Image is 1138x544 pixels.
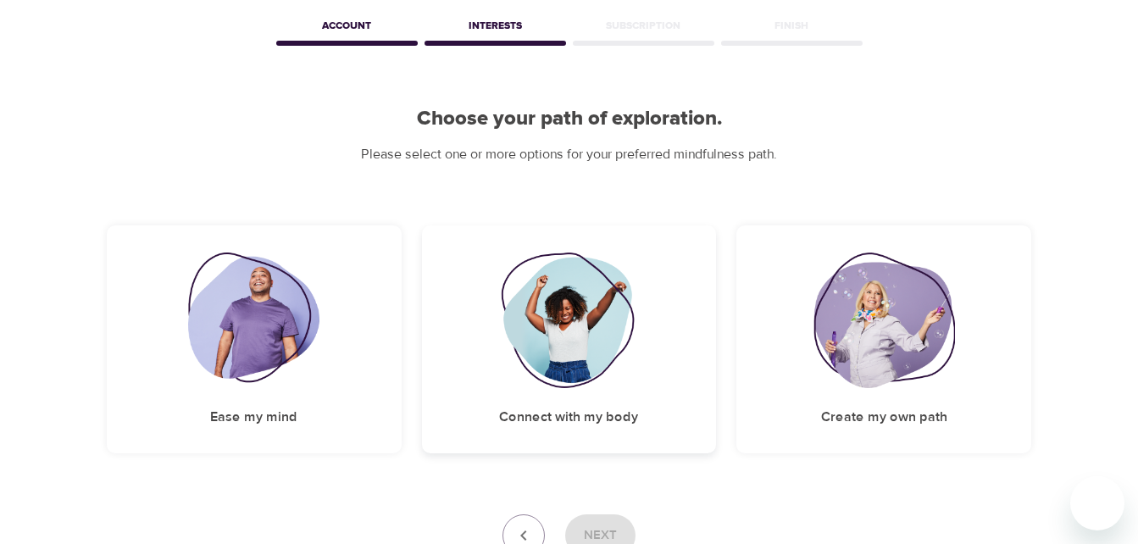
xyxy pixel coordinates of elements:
h5: Ease my mind [210,408,297,426]
img: Create my own path [813,253,954,388]
iframe: Button to launch messaging window [1070,476,1124,530]
div: Connect with my bodyConnect with my body [422,225,717,453]
h5: Connect with my body [499,408,638,426]
h5: Create my own path [821,408,947,426]
div: Create my own pathCreate my own path [736,225,1031,453]
h2: Choose your path of exploration. [107,107,1032,131]
div: Ease my mindEase my mind [107,225,402,453]
img: Connect with my body [501,253,638,388]
p: Please select one or more options for your preferred mindfulness path. [107,145,1032,164]
img: Ease my mind [188,253,319,388]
